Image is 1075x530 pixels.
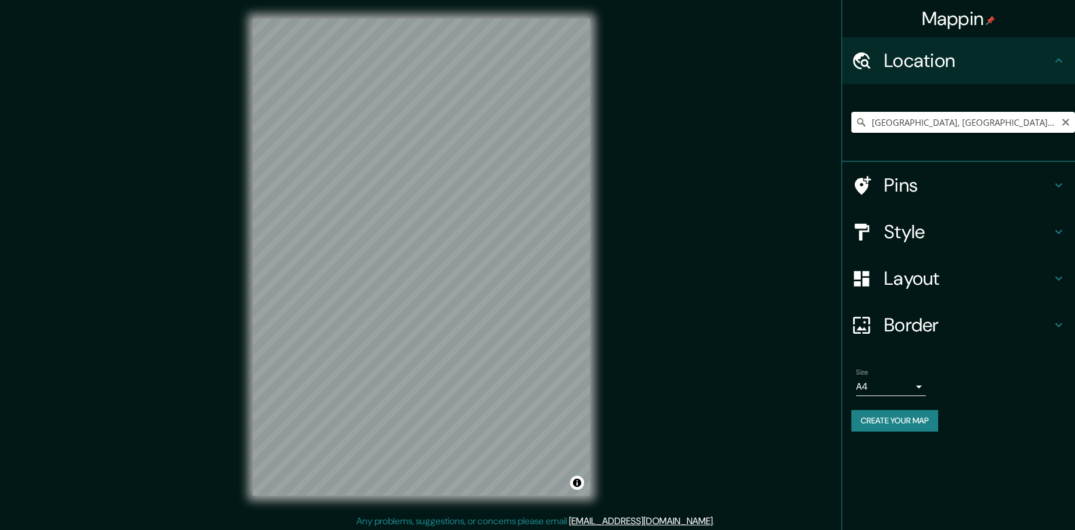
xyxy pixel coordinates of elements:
iframe: Help widget launcher [971,485,1062,517]
button: Clear [1061,116,1070,127]
div: Location [842,37,1075,84]
h4: Pins [884,174,1052,197]
div: . [716,514,719,528]
label: Size [856,368,868,377]
div: A4 [856,377,926,396]
div: Style [842,209,1075,255]
img: pin-icon.png [986,16,995,25]
div: Pins [842,162,1075,209]
h4: Style [884,220,1052,243]
a: [EMAIL_ADDRESS][DOMAIN_NAME] [569,515,713,527]
input: Pick your city or area [851,112,1075,133]
h4: Mappin [922,7,996,30]
h4: Layout [884,267,1052,290]
button: Create your map [851,410,938,432]
p: Any problems, suggestions, or concerns please email . [356,514,715,528]
div: Layout [842,255,1075,302]
canvas: Map [253,19,590,496]
button: Toggle attribution [570,476,584,490]
h4: Location [884,49,1052,72]
div: Border [842,302,1075,348]
div: . [715,514,716,528]
h4: Border [884,313,1052,337]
